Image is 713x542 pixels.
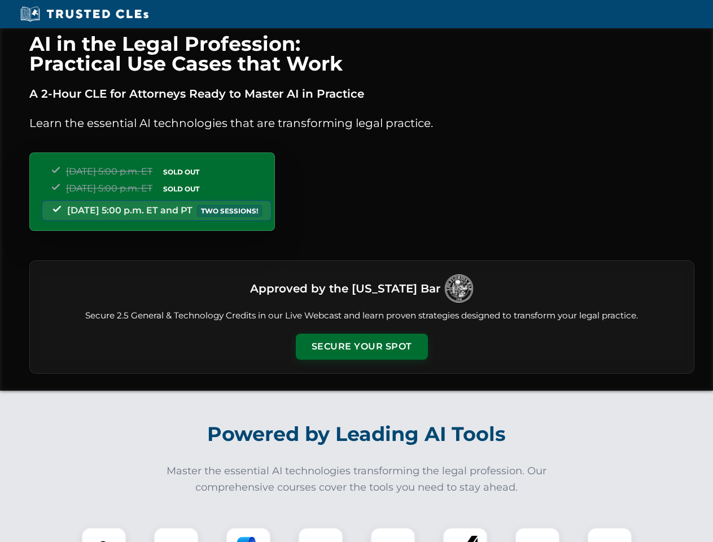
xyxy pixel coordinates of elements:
span: SOLD OUT [159,183,203,195]
button: Secure Your Spot [296,334,428,360]
p: Learn the essential AI technologies that are transforming legal practice. [29,114,694,132]
span: SOLD OUT [159,166,203,178]
h2: Powered by Leading AI Tools [44,414,670,454]
span: [DATE] 5:00 p.m. ET [66,183,152,194]
h1: AI in the Legal Profession: Practical Use Cases that Work [29,34,694,73]
p: Master the essential AI technologies transforming the legal profession. Our comprehensive courses... [159,463,554,496]
img: Trusted CLEs [17,6,152,23]
img: Logo [445,274,473,303]
h3: Approved by the [US_STATE] Bar [250,278,440,299]
span: [DATE] 5:00 p.m. ET [66,166,152,177]
p: Secure 2.5 General & Technology Credits in our Live Webcast and learn proven strategies designed ... [43,309,680,322]
p: A 2-Hour CLE for Attorneys Ready to Master AI in Practice [29,85,694,103]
